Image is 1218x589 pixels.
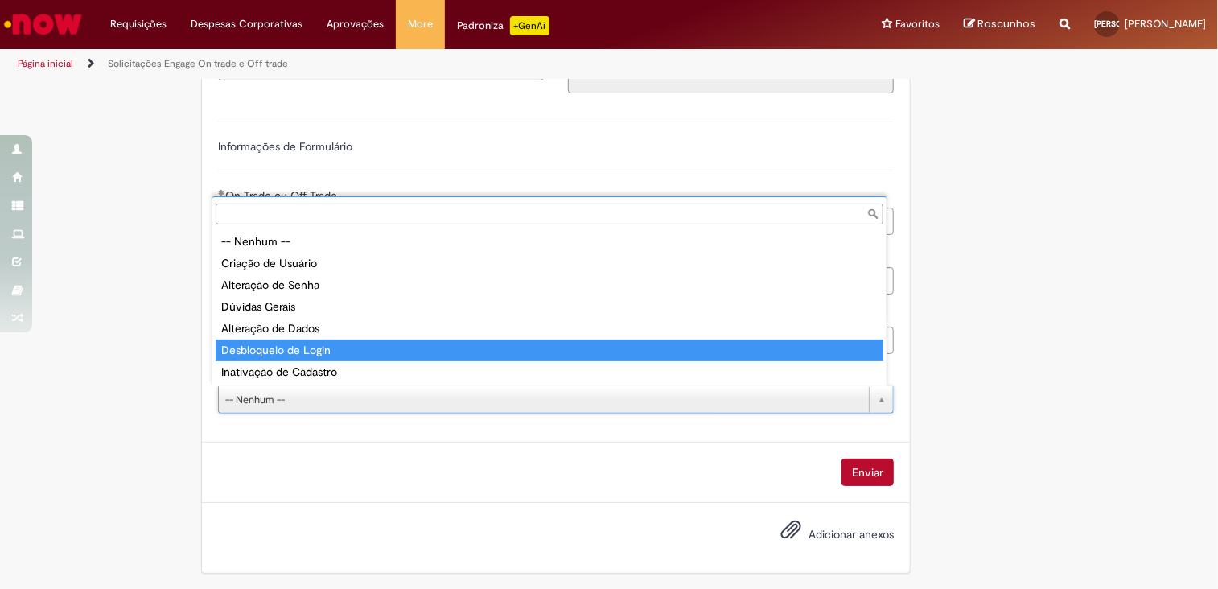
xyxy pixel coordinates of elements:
[216,274,883,296] div: Alteração de Senha
[216,253,883,274] div: Criação de Usuário
[216,361,883,383] div: Inativação de Cadastro
[216,340,883,361] div: Desbloqueio de Login
[216,296,883,318] div: Dúvidas Gerais
[212,228,887,386] ul: Tipo de solicitação
[216,318,883,340] div: Alteração de Dados
[216,231,883,253] div: -- Nenhum --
